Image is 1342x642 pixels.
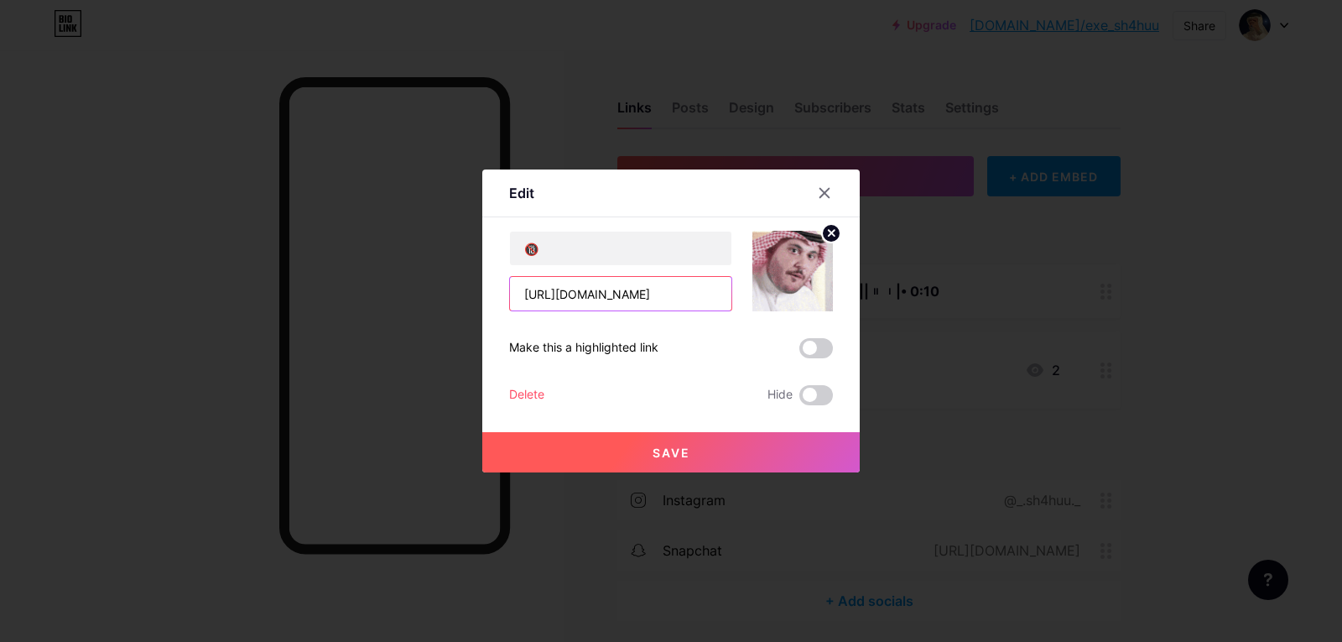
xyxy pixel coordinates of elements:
span: Save [653,446,690,460]
div: Make this a highlighted link [509,338,658,358]
div: Edit [509,183,534,203]
input: URL [510,277,731,311]
img: link_thumbnail [752,231,833,311]
input: Title [510,232,731,265]
div: Delete [509,385,544,405]
span: Hide [767,385,793,405]
button: Save [482,432,860,472]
